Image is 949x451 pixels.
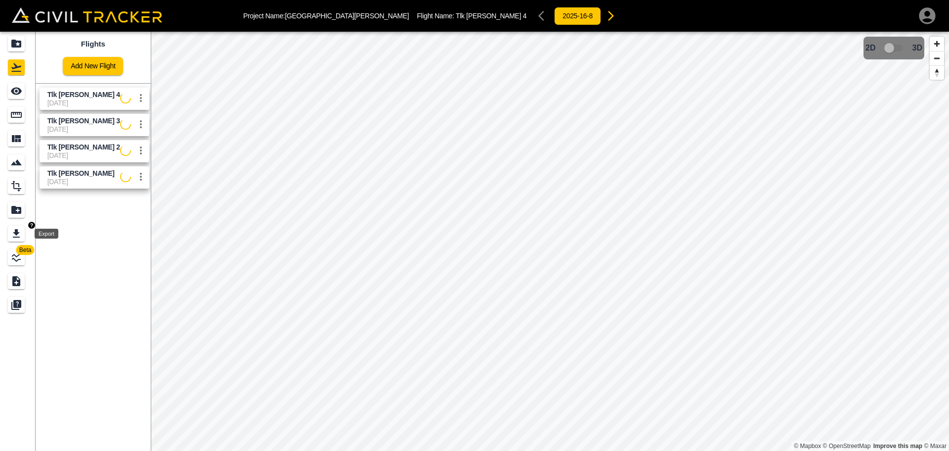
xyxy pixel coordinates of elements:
[243,12,409,20] p: Project Name: [GEOGRAPHIC_DATA][PERSON_NAME]
[873,443,922,450] a: Map feedback
[880,39,908,57] span: 3D model not uploaded yet
[456,12,526,20] span: Tlk [PERSON_NAME] 4
[417,12,526,20] p: Flight Name:
[930,65,944,80] button: Reset bearing to north
[930,51,944,65] button: Zoom out
[12,7,162,23] img: Civil Tracker
[912,44,922,52] span: 3D
[151,32,949,451] canvas: Map
[823,443,871,450] a: OpenStreetMap
[924,443,947,450] a: Maxar
[865,44,875,52] span: 2D
[35,229,58,239] div: Export
[554,7,601,25] button: 2025-16-8
[794,443,821,450] a: Mapbox
[930,37,944,51] button: Zoom in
